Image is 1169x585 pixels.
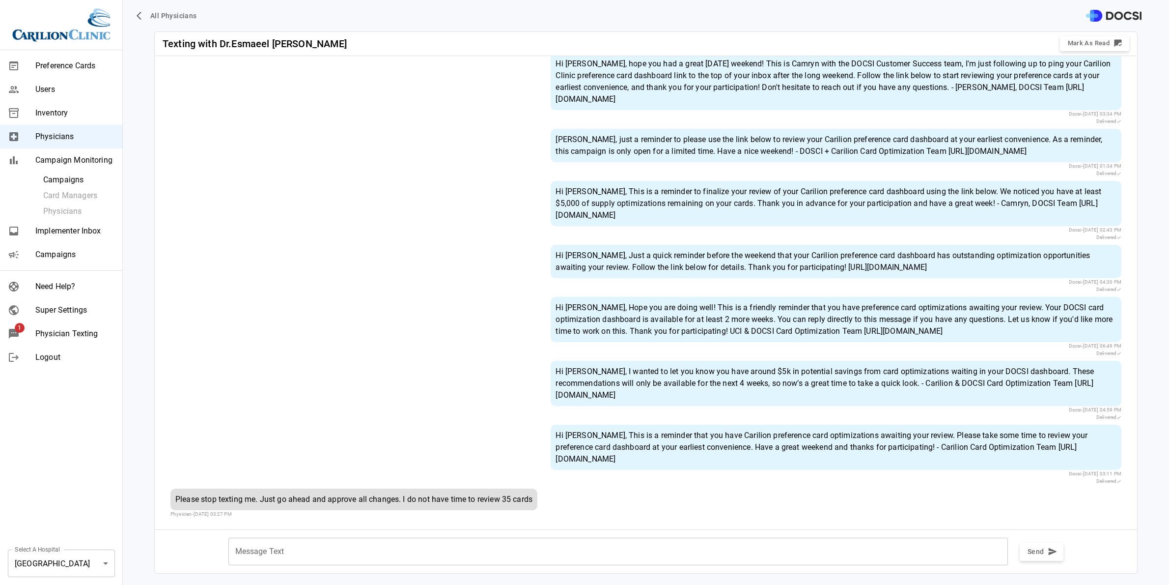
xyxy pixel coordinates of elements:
span: Need Help? [35,281,114,292]
span: Campaigns [43,174,114,186]
p: Delivered [1096,350,1116,357]
div: Docsi - [DATE] 01:34 PM [551,162,1121,177]
span: Implementer Inbox [35,225,114,237]
h6: Texting with Dr. Esmaeel [PERSON_NAME] [163,36,549,52]
div: Hi [PERSON_NAME], Hope you are doing well! This is a friendly reminder that you have preference c... [551,297,1121,342]
span: Preference Cards [35,60,114,72]
p: Delivered [1096,234,1116,241]
img: DOCSI Logo [1086,10,1141,22]
div: Hi [PERSON_NAME], hope you had a great [DATE] weekend! This is Camryn with the DOCSI Customer Suc... [551,53,1121,110]
span: Campaigns [35,249,114,261]
div: [PERSON_NAME], just a reminder to please use the link below to review your Carilion preference ca... [551,129,1121,162]
div: Docsi - [DATE] 04:59 PM [551,406,1121,421]
div: Hi [PERSON_NAME], Just a quick reminder before the weekend that your Carilion preference card das... [551,245,1121,278]
p: Delivered [1096,117,1116,125]
label: Select A Hospital [15,545,60,554]
div: Please stop texting me. Just go ahead and approve all changes. I do not have time to review 35 cards [170,489,537,510]
span: 1 [15,323,25,333]
p: Delivered [1096,413,1116,421]
p: Delivered [1096,477,1116,485]
img: Site Logo [12,8,111,42]
span: Physicians [35,131,114,143]
div: Docsi - [DATE] 03:11 PM [551,470,1121,485]
div: Hi [PERSON_NAME], This is a reminder to finalize your review of your Carilion preference card das... [551,181,1121,226]
div: Hi [PERSON_NAME], I wanted to let you know you have around $5k in potential savings from card opt... [551,361,1121,406]
div: Docsi - [DATE] 02:43 PM [551,226,1121,241]
span: Super Settings [35,304,114,316]
span: Users [35,84,114,95]
span: Inventory [35,107,114,119]
span: Campaign Monitoring [35,154,114,166]
button: Mark as Read [1060,36,1129,51]
div: [GEOGRAPHIC_DATA] [8,550,115,577]
div: Docsi - [DATE] 04:30 PM [551,278,1121,293]
div: Hi [PERSON_NAME], This is a reminder that you have Carilion preference card optimizations awaitin... [551,425,1121,470]
div: Physician - [DATE] 03:27 PM [170,510,537,518]
p: Delivered [1096,286,1116,293]
button: All Physicians [135,7,201,25]
div: Docsi - [DATE] 03:34 PM [551,110,1121,125]
div: Docsi - [DATE] 06:49 PM [551,342,1121,357]
span: All Physicians [150,10,197,22]
span: Logout [35,351,114,363]
p: Delivered [1096,170,1116,177]
span: Physician Texting [35,328,114,340]
button: Send [1020,543,1064,561]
